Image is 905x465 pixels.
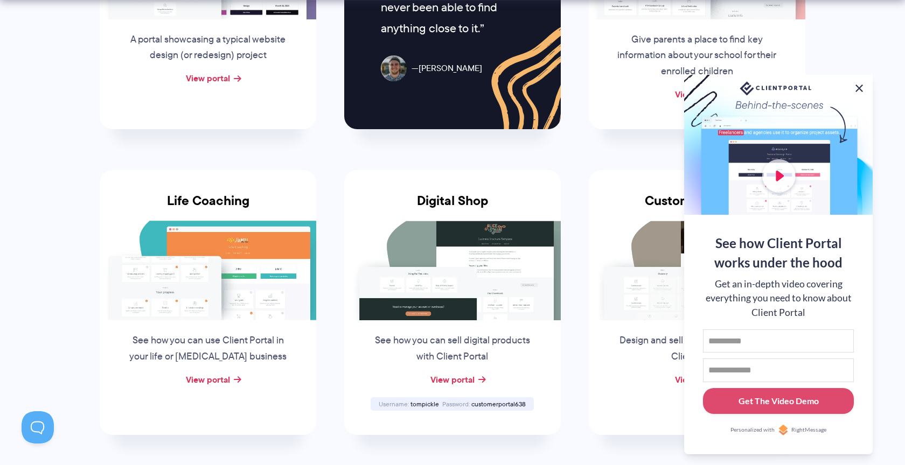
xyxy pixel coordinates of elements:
button: Get The Video Demo [703,388,854,414]
span: tompickle [410,399,439,408]
p: Give parents a place to find key information about your school for their enrolled children [615,32,779,80]
p: See how you can sell digital products with Client Portal [371,333,534,365]
span: [PERSON_NAME] [412,61,482,76]
img: Personalized with RightMessage [778,425,789,435]
a: View portal [186,373,230,386]
p: A portal showcasing a typical website design (or redesign) project [126,32,290,64]
h3: Digital Shop [344,193,561,221]
span: Password [442,399,470,408]
a: Personalized withRightMessage [703,425,854,435]
a: View portal [675,88,719,101]
div: Get an in-depth video covering everything you need to know about Client Portal [703,277,854,320]
span: Personalized with [730,426,775,434]
h3: Life Coaching [100,193,316,221]
div: Get The Video Demo [739,394,819,407]
span: customerportal638 [471,399,526,408]
a: View portal [430,373,475,386]
a: View portal [675,373,719,386]
iframe: Toggle Customer Support [22,411,54,443]
h3: Custom Furniture [589,193,805,221]
a: View portal [186,72,230,84]
p: See how you can use Client Portal in your life or [MEDICAL_DATA] business [126,333,290,365]
div: See how Client Portal works under the hood [703,234,854,272]
span: RightMessage [791,426,826,434]
span: Username [379,399,409,408]
p: Design and sell custom furniture with Client Portal [615,333,779,365]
